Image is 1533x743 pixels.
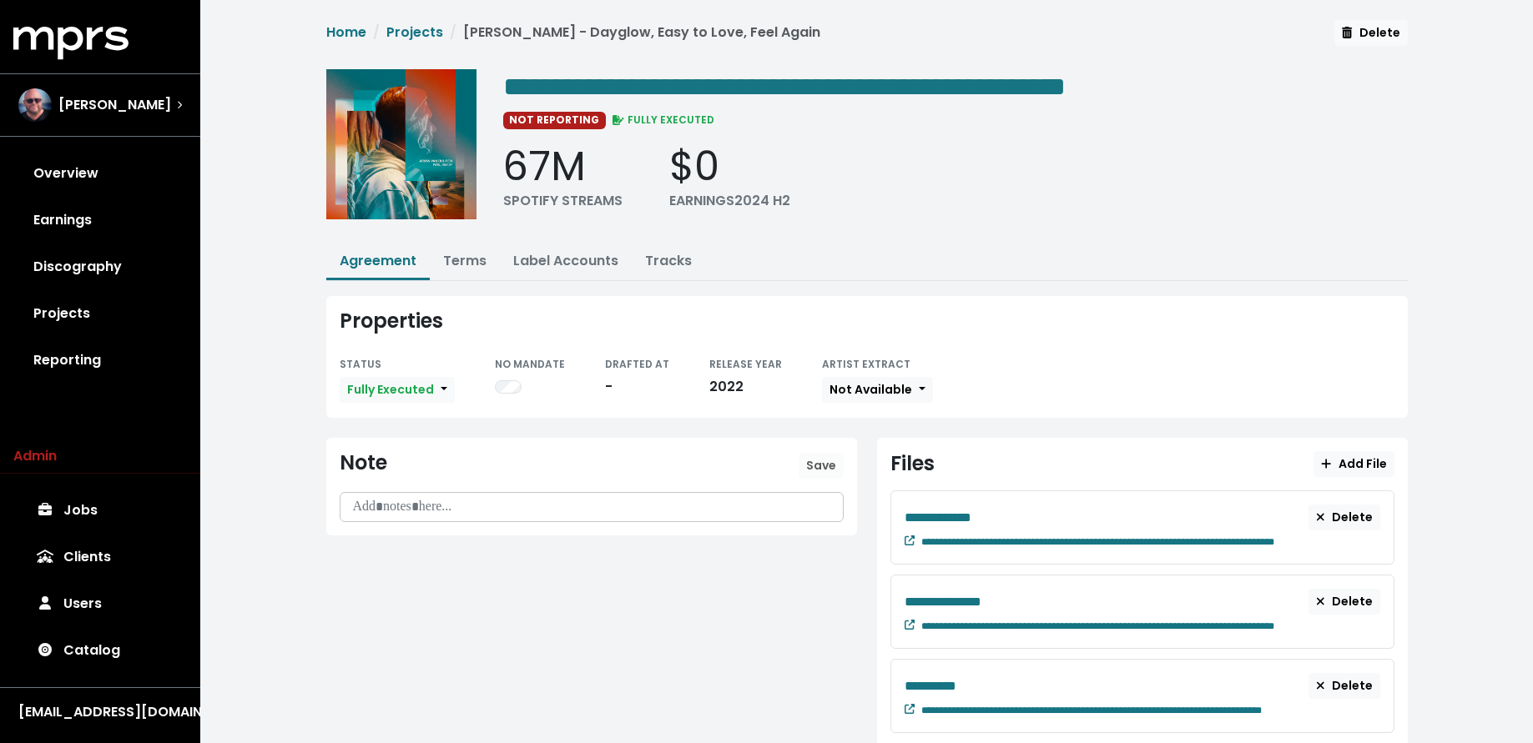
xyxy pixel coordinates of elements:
img: The selected account / producer [18,88,52,122]
button: [EMAIL_ADDRESS][DOMAIN_NAME] [13,701,187,723]
a: Home [326,23,366,42]
div: Files [890,452,935,476]
a: Users [13,580,187,627]
span: Edit value [905,595,981,608]
div: $0 [669,143,790,191]
div: - [605,377,669,397]
span: Edit value [921,705,1262,715]
div: Properties [340,309,1394,334]
span: Edit value [921,621,1274,631]
a: Catalog [13,627,187,674]
div: SPOTIFY STREAMS [503,191,623,211]
a: Reporting [13,337,187,384]
a: Clients [13,534,187,580]
nav: breadcrumb [326,23,820,56]
span: Edit value [905,680,956,692]
span: Edit value [921,537,1274,547]
a: Terms [443,251,487,270]
small: NO MANDATE [495,357,565,371]
span: Delete [1316,509,1373,525]
small: DRAFTED AT [605,357,669,371]
span: FULLY EXECUTED [609,113,714,127]
a: Overview [13,150,187,197]
button: Delete [1309,673,1380,699]
div: EARNINGS 2024 H2 [669,191,790,211]
span: [PERSON_NAME] [58,95,171,115]
button: Fully Executed [340,377,455,403]
li: [PERSON_NAME] - Dayglow, Easy to Love, Feel Again [443,23,820,43]
button: Add File [1314,451,1394,477]
button: Delete [1309,505,1380,530]
a: Label Accounts [513,251,618,270]
a: Tracks [645,251,692,270]
span: Edit value [503,73,1066,100]
a: Projects [386,23,443,42]
span: NOT REPORTING [503,112,607,128]
small: ARTIST EXTRACT [822,357,910,371]
button: Not Available [822,377,933,403]
span: Delete [1342,24,1399,41]
a: Agreement [340,251,416,270]
button: Delete [1334,20,1407,46]
a: mprs logo [13,33,129,52]
span: Not Available [830,381,912,398]
a: Earnings [13,197,187,243]
div: Note [340,451,387,475]
div: [EMAIL_ADDRESS][DOMAIN_NAME] [18,702,182,722]
button: Delete [1309,589,1380,615]
span: Delete [1316,593,1373,610]
span: Delete [1316,677,1373,694]
span: Add File [1321,455,1386,472]
small: STATUS [340,357,381,371]
div: 2022 [709,377,782,397]
img: Album cover for this project [326,69,477,219]
div: 67M [503,143,623,191]
a: Jobs [13,487,187,534]
a: Discography [13,243,187,290]
a: Projects [13,290,187,337]
span: Edit value [905,511,971,524]
span: Fully Executed [347,381,434,398]
small: RELEASE YEAR [709,357,782,371]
